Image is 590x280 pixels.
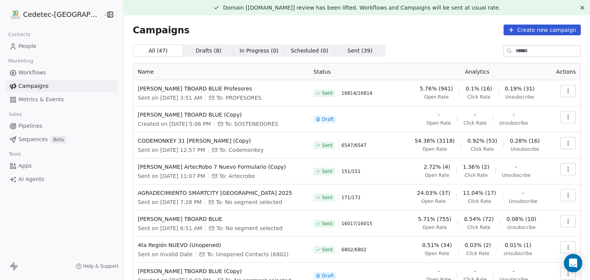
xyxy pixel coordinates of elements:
span: - [474,267,476,275]
span: 6547 / 6547 [341,142,366,148]
span: Open Rate [425,250,449,257]
th: Name [133,63,309,80]
span: Open Rate [423,224,447,231]
span: Open Rate [424,94,449,100]
span: 16814 / 16814 [341,90,373,96]
span: Campaigns [133,25,190,35]
span: Click Rate [467,94,491,100]
span: In Progress ( 0 ) [240,47,279,55]
a: Apps [6,160,117,172]
span: - [522,189,524,197]
span: Sent [322,90,332,96]
span: Sent on [DATE] 3:51 AM [138,94,202,102]
span: Unsubscribe [504,250,532,257]
span: Workflows [18,69,46,77]
span: To: No segment selected [216,224,282,232]
span: Unsubscribe [510,146,539,152]
span: Cedetec-[GEOGRAPHIC_DATA] [23,10,101,20]
span: 0.19% (31) [505,85,535,92]
span: - [515,163,517,171]
a: Pipelines [6,120,117,132]
span: Sent on [DATE] 12:57 PM [138,146,205,154]
span: 171 / 171 [341,194,361,201]
span: Domain [[DOMAIN_NAME]] review has been lifted. Workflows and Campaigns will be sent at usual rate. [223,5,501,11]
span: Unsubscribe [499,120,528,126]
img: IMAGEN%2010%20A%C3%83%C2%91OS.png [11,10,20,19]
span: To: No segment selected [216,198,282,206]
span: 1.36% (2) [463,163,489,171]
span: People [18,42,36,50]
span: To: PROFESORES [216,94,261,102]
span: Sent [322,168,332,175]
span: 0.51% (34) [422,241,452,249]
span: 0.08% (10) [507,215,537,223]
th: Analytics [405,63,549,80]
span: Sent [322,194,332,201]
span: [PERSON_NAME] TBOARD BLUE (Copy) [138,267,305,275]
span: 2.72% (4) [424,163,450,171]
span: 151 / 151 [341,168,361,175]
span: 0.54% (72) [464,215,494,223]
span: Sent on [DATE] 11:07 PM [138,172,205,180]
span: - [438,111,439,119]
span: 0.92% (53) [467,137,497,145]
span: To: Artecrobo [219,172,255,180]
span: 24.03% (37) [417,189,451,197]
span: Sent ( 39 ) [348,47,373,55]
a: AI Agents [6,173,117,186]
a: Help & Support [76,263,119,269]
span: - [474,111,476,119]
span: Click Rate [466,250,489,257]
span: Click Rate [468,198,491,204]
span: [PERSON_NAME] TBOARD BLUE (Copy) [138,111,305,119]
th: Actions [549,63,580,80]
span: Sent on [DATE] 6:51 AM [138,224,202,232]
span: [PERSON_NAME] TBOARD BLUE Profesores [138,85,305,92]
span: Click Rate [464,172,487,178]
span: 5.71% (755) [418,215,451,223]
span: Unsubscribe [507,224,535,231]
span: 0.28% (16) [510,137,540,145]
a: SequencesBeta [6,133,117,146]
span: 0.01% (1) [505,241,531,249]
span: 11.04% (17) [463,189,496,197]
span: Pipelines [18,122,42,130]
span: Scheduled ( 0 ) [291,47,328,55]
span: [PERSON_NAME] TBOARD BLUE [138,215,305,223]
span: Open Rate [423,146,447,152]
div: Open Intercom Messenger [564,254,582,272]
span: Sent [322,142,332,148]
span: 6802 / 6802 [341,247,366,253]
span: Open Rate [421,198,446,204]
span: Click Rate [471,146,494,152]
span: 4ta Región NUEVO (Unopened) [138,241,305,249]
a: People [6,40,117,53]
span: - [513,267,515,275]
span: 5.76% (941) [420,85,453,92]
span: Sent [322,221,332,227]
span: Metrics & Events [18,96,64,104]
span: - [438,267,439,275]
span: 0.03% (2) [465,241,491,249]
span: Created on [DATE] 5:06 PM [138,120,211,128]
span: To: Codemonkey [219,146,264,154]
span: Help & Support [83,263,119,269]
a: Campaigns [6,80,117,92]
span: - [513,111,515,119]
a: Metrics & Events [6,93,117,106]
span: Open Rate [426,120,451,126]
span: To: Unopened Contacts (6802) [207,250,288,258]
span: Click Rate [464,120,487,126]
span: Tools [5,148,24,160]
span: AGRADECIMIENTO SMARTCITY [GEOGRAPHIC_DATA] 2025 [138,189,305,197]
span: Open Rate [425,172,449,178]
span: Marketing [5,55,36,67]
span: Sent [322,247,332,253]
span: Apps [18,162,32,170]
th: Status [309,63,405,80]
span: Unsubscribe [509,198,537,204]
span: CODEMONKEY 31 [PERSON_NAME] (Copy) [138,137,305,145]
span: Unsubscribe [505,94,534,100]
span: AI Agents [18,175,44,183]
span: Sent on Invalid Date [138,250,193,258]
